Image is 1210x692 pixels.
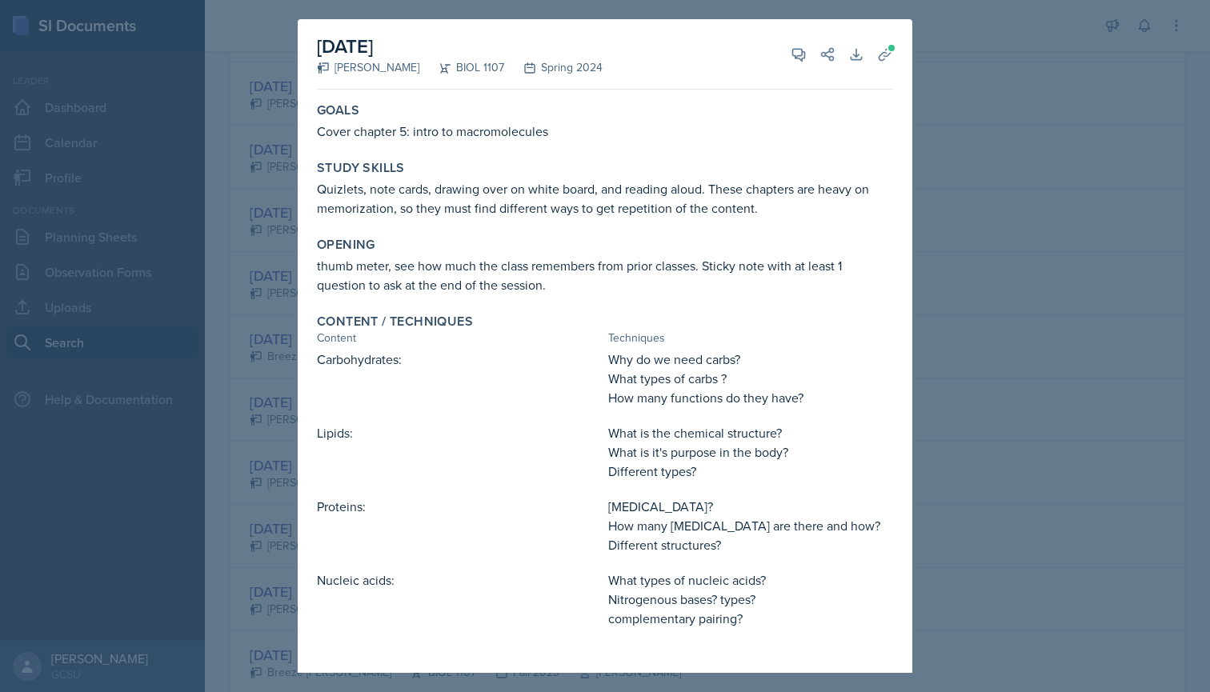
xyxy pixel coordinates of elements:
[317,59,419,76] div: [PERSON_NAME]
[317,237,375,253] label: Opening
[317,423,602,442] p: Lipids:
[608,497,893,516] p: [MEDICAL_DATA]?
[317,314,473,330] label: Content / Techniques
[317,102,359,118] label: Goals
[608,590,893,609] p: Nitrogenous bases? types?
[504,59,603,76] div: Spring 2024
[317,179,893,218] p: Quizlets, note cards, drawing over on white board, and reading aloud. These chapters are heavy on...
[317,350,602,369] p: Carbohydrates:
[317,160,405,176] label: Study Skills
[608,369,893,388] p: What types of carbs ?
[608,330,893,346] div: Techniques
[317,256,893,294] p: thumb meter, see how much the class remembers from prior classes. Sticky note with at least 1 que...
[608,570,893,590] p: What types of nucleic acids?
[608,442,893,462] p: What is it's purpose in the body?
[608,516,893,535] p: How many [MEDICAL_DATA] are there and how?
[317,32,603,61] h2: [DATE]
[317,122,893,141] p: Cover chapter 5: intro to macromolecules
[608,388,893,407] p: How many functions do they have?
[608,350,893,369] p: Why do we need carbs?
[608,609,893,628] p: complementary pairing?
[317,570,602,590] p: Nucleic acids:
[419,59,504,76] div: BIOL 1107
[608,535,893,554] p: Different structures?
[317,497,602,516] p: Proteins:
[317,330,602,346] div: Content
[608,462,893,481] p: Different types?
[608,423,893,442] p: What is the chemical structure?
